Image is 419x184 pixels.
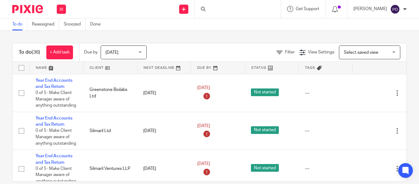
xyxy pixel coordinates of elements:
a: + Add task [46,45,73,59]
h1: To do [19,49,40,56]
span: Not started [251,126,279,134]
a: Reassigned [32,18,59,30]
td: [DATE] [137,112,191,150]
span: [DATE] [106,50,118,55]
span: Select saved view [344,50,378,55]
td: Greenstone Biolabs Ltd [83,74,137,112]
span: Get Support [296,7,319,11]
span: Not started [251,88,279,96]
a: Year End Accounts and Tax Return [36,116,72,127]
span: (36) [32,50,40,55]
td: Silmaril Ltd [83,112,137,150]
span: 0 of 5 · Make Client Manager aware of anything outstanding [36,129,76,146]
span: View Settings [308,50,334,54]
img: svg%3E [390,4,400,14]
span: Filter [285,50,295,54]
a: Year End Accounts and Tax Return [36,78,72,89]
span: 0 of 5 · Make Client Manager aware of anything outstanding [36,91,76,108]
span: 0 of 5 · Make Client Manager aware of anything outstanding [36,166,76,183]
span: Tags [305,66,315,69]
span: [DATE] [197,162,210,166]
span: [DATE] [197,86,210,90]
span: [DATE] [197,124,210,128]
span: Not started [251,164,279,172]
p: [PERSON_NAME] [353,6,387,12]
a: To do [12,18,27,30]
a: Year End Accounts and Tax Return [36,154,72,164]
div: --- [305,166,347,172]
div: --- [305,128,347,134]
div: --- [305,90,347,96]
a: Done [90,18,105,30]
p: Due by [84,49,98,55]
a: Snoozed [64,18,86,30]
td: [DATE] [137,74,191,112]
img: Pixie [12,5,43,13]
